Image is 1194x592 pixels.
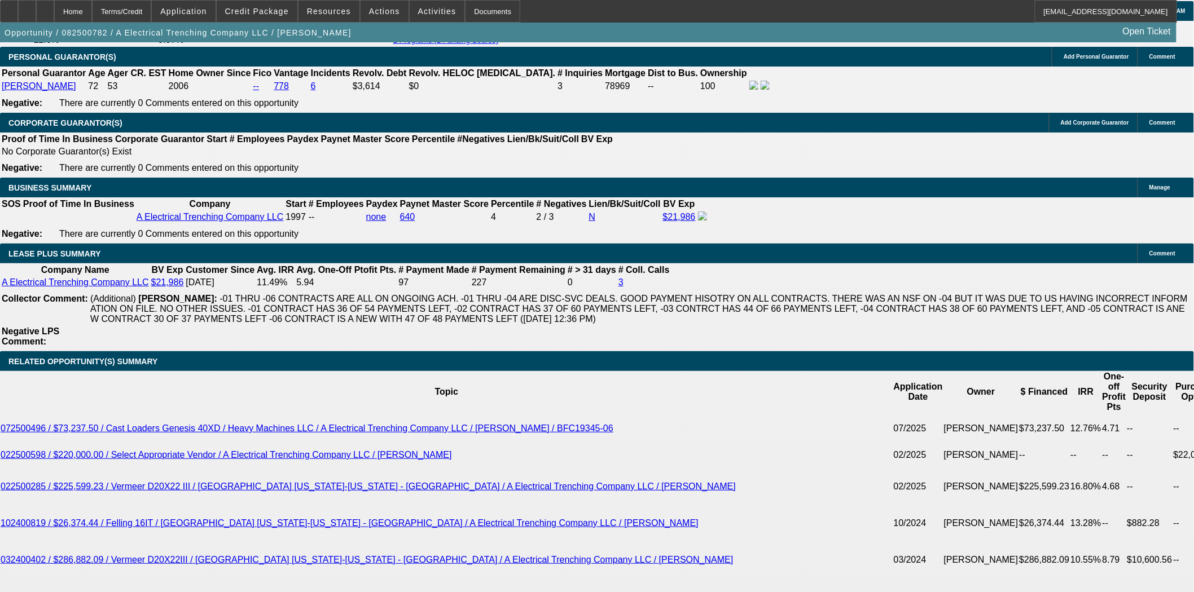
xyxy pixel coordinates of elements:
td: 11.49% [256,277,295,288]
b: # Employees [230,134,285,144]
b: Negative: [2,98,42,108]
span: 2006 [169,81,189,91]
b: Start [286,199,306,209]
td: [PERSON_NAME] [943,507,1019,539]
b: Lien/Bk/Suit/Coll [507,134,579,144]
b: Paydex [366,199,398,209]
td: -- [1126,413,1173,444]
a: none [366,212,387,222]
td: No Corporate Guarantor(s) Exist [1,146,618,157]
b: Percentile [491,199,534,209]
td: 03/2024 [893,539,943,581]
b: # Payment Made [399,265,469,275]
a: $21,986 [663,212,696,222]
th: $ Financed [1019,371,1070,413]
b: Dist to Bus. [648,68,698,78]
span: Add Corporate Guarantor [1061,120,1129,126]
b: Fico [253,68,271,78]
b: BV Exp [581,134,613,144]
img: facebook-icon.png [749,81,758,90]
span: There are currently 0 Comments entered on this opportunity [59,98,298,108]
td: 02/2025 [893,466,943,507]
td: 5.94 [296,277,397,288]
td: 10.55% [1070,539,1101,581]
span: Opportunity / 082500782 / A Electrical Trenching Company LLC / [PERSON_NAME] [5,28,352,37]
td: $0 [409,80,556,92]
b: Incidents [311,68,350,78]
span: Actions [369,7,400,16]
th: Security Deposit [1126,371,1173,413]
b: Ager CR. EST [108,68,166,78]
span: PERSONAL GUARANTOR(S) [8,52,116,61]
a: 778 [274,81,289,91]
b: Paydex [287,134,319,144]
img: linkedin-icon.png [761,81,770,90]
span: (Additional) [90,294,136,303]
b: Paynet Master Score [400,199,489,209]
td: -- [1102,444,1127,466]
td: 72 [87,80,106,92]
td: 0 [567,277,617,288]
td: 4.71 [1102,413,1127,444]
div: 4 [491,212,534,222]
b: Vantage [274,68,308,78]
b: Negative: [2,229,42,238]
td: -- [1070,444,1101,466]
th: One-off Profit Pts [1102,371,1127,413]
img: facebook-icon.png [698,211,707,220]
td: $26,374.44 [1019,507,1070,539]
div: 2 / 3 [537,212,587,222]
td: $3,614 [352,80,407,92]
td: 78969 [604,80,646,92]
a: 032400402 / $286,882.09 / Vermeer D20X22III / [GEOGRAPHIC_DATA] [US_STATE]-[US_STATE] - [GEOGRAPH... [1,555,734,564]
td: $225,599.23 [1019,466,1070,507]
b: Company Name [41,265,109,275]
b: # Inquiries [558,68,603,78]
b: Avg. IRR [257,265,294,275]
a: 102400819 / $26,374.44 / Felling 16IT / [GEOGRAPHIC_DATA] [US_STATE]-[US_STATE] - [GEOGRAPHIC_DAT... [1,518,699,528]
td: -- [1126,444,1173,466]
td: -- [1019,444,1070,466]
button: Resources [298,1,359,22]
button: Application [152,1,215,22]
b: Lien/Bk/Suit/Coll [589,199,661,209]
a: A Electrical Trenching Company LLC [2,277,149,287]
td: [PERSON_NAME] [943,466,1019,507]
b: Negative LPS Comment: [2,326,59,346]
td: -- [1126,466,1173,507]
th: Owner [943,371,1019,413]
b: Collector Comment: [2,294,88,303]
td: [DATE] [185,277,255,288]
td: [PERSON_NAME] [943,444,1019,466]
b: Company [190,199,231,209]
th: Proof of Time In Business [23,198,135,210]
b: Mortgage [605,68,646,78]
td: 97 [398,277,470,288]
b: Percentile [412,134,455,144]
b: Home Owner Since [169,68,251,78]
b: Negative: [2,163,42,173]
span: -- [309,212,315,222]
b: Customer Since [186,265,254,275]
td: -- [647,80,699,92]
a: 640 [400,212,415,222]
b: [PERSON_NAME]: [138,294,217,303]
td: [PERSON_NAME] [943,539,1019,581]
td: [PERSON_NAME] [943,413,1019,444]
td: 1997 [285,211,306,223]
b: Corporate Guarantor [115,134,204,144]
span: -01 THRU -06 CONTRACTS ARE ALL ON ONGOING ACH. -01 THRU -04 ARE DISC-SVC DEALS. GOOD PAYMENT HISO... [90,294,1188,324]
span: Add Personal Guarantor [1064,54,1129,60]
button: Activities [410,1,465,22]
button: Actions [361,1,409,22]
b: Paynet Master Score [321,134,410,144]
td: 12.76% [1070,413,1101,444]
td: 07/2025 [893,413,943,444]
b: # Payment Remaining [472,265,565,275]
span: Comment [1149,250,1175,257]
span: Resources [307,7,351,16]
b: # Negatives [537,199,587,209]
a: $21,986 [151,277,184,287]
td: -- [1102,507,1127,539]
th: IRR [1070,371,1101,413]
